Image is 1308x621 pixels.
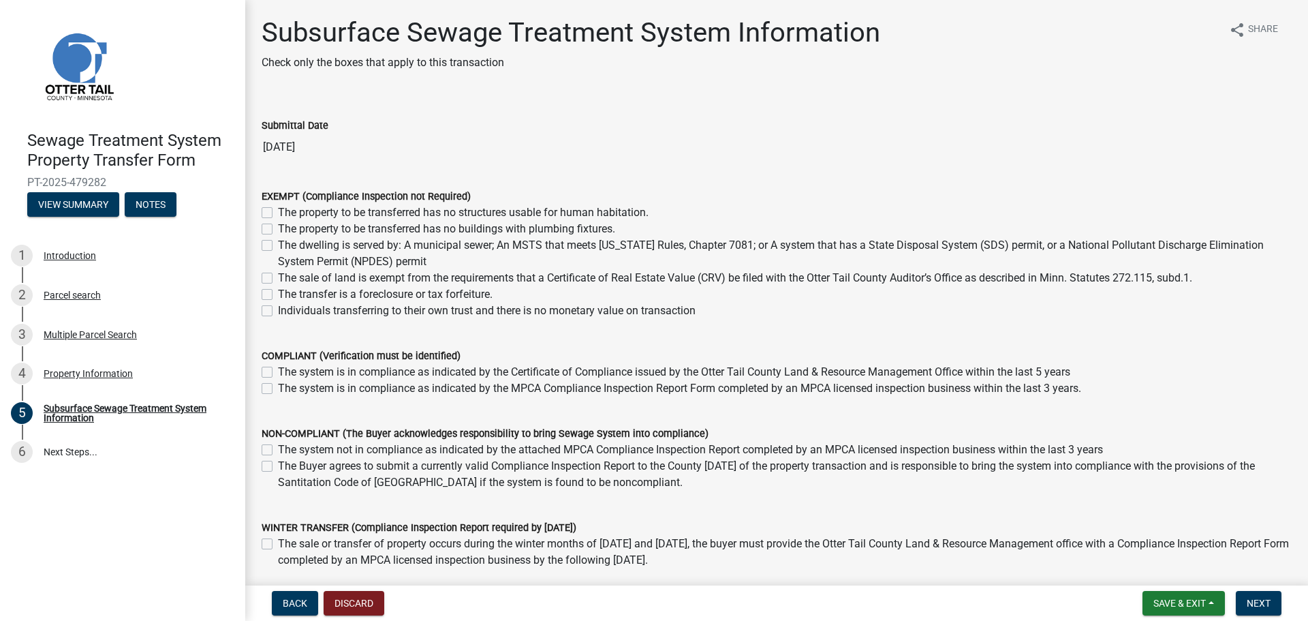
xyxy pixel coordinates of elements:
[27,131,234,170] h4: Sewage Treatment System Property Transfer Form
[1248,22,1278,38] span: Share
[278,442,1103,458] label: The system not in compliance as indicated by the attached MPCA Compliance Inspection Report compl...
[278,380,1081,397] label: The system is in compliance as indicated by the MPCA Compliance Inspection Report Form completed ...
[262,429,708,439] label: NON-COMPLIANT (The Buyer acknowledges responsibility to bring Sewage System into compliance)
[262,524,576,533] label: WINTER TRANSFER (Compliance Inspection Report required by [DATE])
[262,121,328,131] label: Submittal Date
[272,591,318,616] button: Back
[11,402,33,424] div: 5
[1142,591,1225,616] button: Save & Exit
[11,284,33,306] div: 2
[324,591,384,616] button: Discard
[1153,598,1206,609] span: Save & Exit
[1229,22,1245,38] i: share
[11,324,33,346] div: 3
[278,205,649,221] label: The property to be transferred has no structures usable for human habitation.
[278,536,1292,569] label: The sale or transfer of property occurs during the winter months of [DATE] and [DATE], the buyer ...
[262,192,471,202] label: EXEMPT (Compliance Inspection not Required)
[27,200,119,211] wm-modal-confirm: Summary
[278,364,1070,380] label: The system is in compliance as indicated by the Certificate of Compliance issued by the Otter Tai...
[262,352,461,361] label: COMPLIANT (Verification must be identified)
[44,369,133,378] div: Property Information
[283,598,307,609] span: Back
[11,441,33,463] div: 6
[278,303,696,319] label: Individuals transferring to their own trust and there is no monetary value on transaction
[278,458,1292,491] label: The Buyer agrees to submit a currently valid Compliance Inspection Report to the County [DATE] of...
[44,251,96,260] div: Introduction
[278,237,1292,270] label: The dwelling is served by: A municipal sewer; An MSTS that meets [US_STATE] Rules, Chapter 7081; ...
[27,176,218,189] span: PT-2025-479282
[278,270,1192,286] label: The sale of land is exempt from the requirements that a Certificate of Real Estate Value (CRV) be...
[1247,598,1271,609] span: Next
[27,14,129,117] img: Otter Tail County, Minnesota
[11,363,33,384] div: 4
[44,404,223,423] div: Subsurface Sewage Treatment System Information
[125,192,176,217] button: Notes
[278,221,615,237] label: The property to be transferred has no buildings with plumbing fixtures.
[262,16,880,49] h1: Subsurface Sewage Treatment System Information
[44,290,101,300] div: Parcel search
[125,200,176,211] wm-modal-confirm: Notes
[1236,591,1281,616] button: Next
[278,286,493,303] label: The transfer is a foreclosure or tax forfeiture.
[44,330,137,339] div: Multiple Parcel Search
[1218,16,1289,43] button: shareShare
[262,55,880,71] p: Check only the boxes that apply to this transaction
[11,245,33,267] div: 1
[27,192,119,217] button: View Summary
